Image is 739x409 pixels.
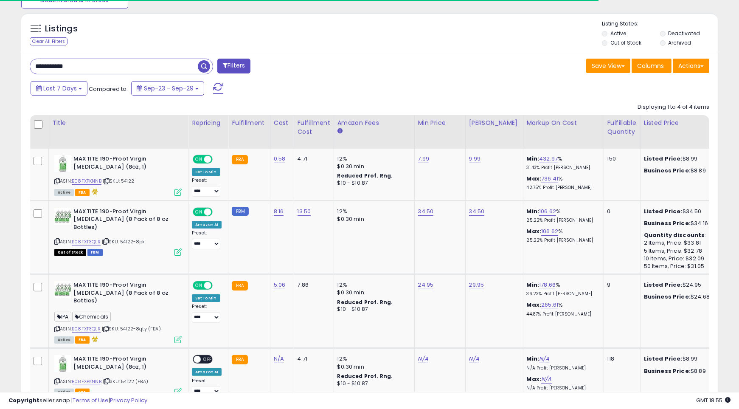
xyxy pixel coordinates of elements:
b: Max: [527,375,542,383]
a: B08FXT3QLR [72,238,101,245]
img: 51BS1wUMxbL._SL40_.jpg [54,208,71,225]
div: 9 [607,281,634,289]
span: OFF [201,356,214,363]
b: MAXTITE 190-Proof Virgin [MEDICAL_DATA] (8 Pack of 8 oz Bottles) [73,281,177,307]
a: 5.06 [274,281,286,289]
span: All listings currently available for purchase on Amazon [54,336,74,344]
div: $24.68 [644,293,714,301]
div: 2 Items, Price: $33.81 [644,239,714,247]
a: 178.66 [539,281,556,289]
b: Max: [527,227,542,235]
div: 0 [607,208,634,215]
b: Reduced Prof. Rng. [337,372,393,380]
a: 34.50 [469,207,485,216]
button: Columns [632,59,672,73]
label: Archived [669,39,691,46]
p: Listing States: [602,20,718,28]
b: Business Price: [644,166,691,175]
b: Min: [527,355,539,363]
div: 50 Items, Price: $31.05 [644,262,714,270]
div: 12% [337,281,408,289]
a: N/A [418,355,428,363]
div: $0.30 min [337,363,408,371]
span: FBM [87,249,103,256]
button: Sep-23 - Sep-29 [131,81,204,96]
div: $34.16 [644,220,714,227]
span: All listings currently available for purchase on Amazon [54,189,74,196]
div: 150 [607,155,634,163]
b: MAXTITE 190-Proof Virgin [MEDICAL_DATA] (8 Pack of 8 oz Bottles) [73,208,177,234]
b: Listed Price: [644,355,683,363]
div: % [527,228,597,243]
b: Reduced Prof. Rng. [337,299,393,306]
span: FBA [75,189,90,196]
p: 44.87% Profit [PERSON_NAME] [527,311,597,317]
b: Listed Price: [644,155,683,163]
div: ASIN: [54,281,182,342]
div: % [527,155,597,171]
small: Amazon Fees. [337,127,343,135]
div: Set To Min [192,294,220,302]
div: Fulfillment [232,118,266,127]
b: Business Price: [644,293,691,301]
span: Last 7 Days [43,84,77,93]
a: 106.62 [539,207,556,216]
div: Clear All Filters [30,37,67,45]
div: 10 Items, Price: $32.09 [644,255,714,262]
a: 736.41 [541,175,558,183]
div: $10 - $10.87 [337,180,408,187]
i: hazardous material [90,189,98,195]
a: 0.58 [274,155,286,163]
div: 118 [607,355,634,363]
div: 4.71 [298,355,327,363]
a: B08FXPKNNB [72,178,101,185]
div: $8.99 [644,155,714,163]
a: N/A [541,375,551,384]
span: Compared to: [89,85,128,93]
div: $0.30 min [337,215,408,223]
div: Preset: [192,378,222,397]
b: MAXTITE 190-Proof Virgin [MEDICAL_DATA] (8oz, 1) [73,155,177,173]
div: Fulfillment Cost [298,118,330,136]
span: | SKU: 54122 (FBA) [103,378,148,385]
span: | SKU: 54122 [103,178,134,184]
a: 9.99 [469,155,481,163]
a: 432.97 [539,155,558,163]
div: $0.30 min [337,163,408,170]
small: FBA [232,155,247,164]
div: Amazon Fees [337,118,411,127]
b: Business Price: [644,367,691,375]
div: $34.50 [644,208,714,215]
b: Min: [527,155,539,163]
span: Sep-23 - Sep-29 [144,84,194,93]
div: 4.71 [298,155,327,163]
img: 41Po+keIXCL._SL40_.jpg [54,355,71,372]
div: Set To Min [192,168,220,176]
button: Filters [217,59,250,73]
p: 42.75% Profit [PERSON_NAME] [527,185,597,191]
div: Preset: [192,230,222,249]
div: Amazon AI [192,368,222,376]
strong: Copyright [8,396,39,404]
a: 24.95 [418,281,434,289]
b: MAXTITE 190-Proof Virgin [MEDICAL_DATA] (8oz, 1) [73,355,177,373]
div: ASIN: [54,208,182,255]
div: 12% [337,355,408,363]
div: 7.86 [298,281,327,289]
div: [PERSON_NAME] [469,118,520,127]
span: All listings that are currently out of stock and unavailable for purchase on Amazon [54,249,86,256]
button: Last 7 Days [31,81,87,96]
a: 265.61 [541,301,558,309]
span: FBA [75,336,90,344]
p: N/A Profit [PERSON_NAME] [527,365,597,371]
div: Fulfillable Quantity [607,118,637,136]
b: Min: [527,207,539,215]
div: 12% [337,208,408,215]
b: Quantity discounts [644,231,705,239]
div: $10 - $10.87 [337,380,408,387]
b: Listed Price: [644,207,683,215]
a: Terms of Use [73,396,109,404]
b: Min: [527,281,539,289]
span: OFF [211,282,225,289]
a: 34.50 [418,207,434,216]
